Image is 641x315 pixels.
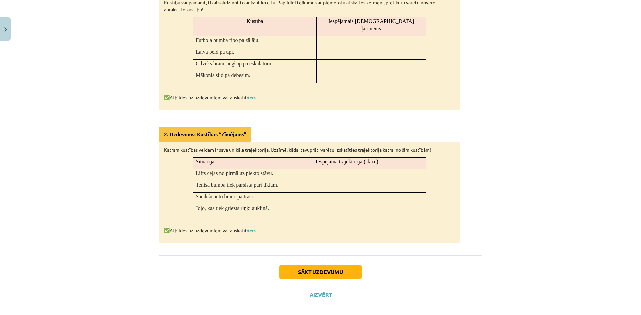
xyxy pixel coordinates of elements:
p: Atbildes uz uzdevumiem var apskatīt [164,227,455,234]
span: Jojo, kas tiek griezts riņķī aukliņā. [196,205,269,211]
a: šeit [247,227,255,233]
strong: ✅ [164,227,170,233]
span: Cilvēks brauc augšup pa eskalatoru. [196,61,273,66]
a: šeit [247,94,255,100]
strong: . [247,94,256,100]
span: Laiva peld pa upi. [196,49,234,55]
img: icon-close-lesson-0947bae3869378f0d4975bcd49f059093ad1ed9edebbc8119c70593378902aed.svg [4,27,7,32]
span: Situācija [196,159,214,164]
button: Sākt uzdevumu [279,265,362,279]
p: Katram kustības veidam ir sava unikāla trajektorija. Uzzīmē, kāda, tavuprāt, varētu izskatīties t... [164,146,455,153]
span: Lifts ceļas no pirmā uz piekto stāvu. [196,170,273,176]
b: 2. Uzdevums: Kustības “Zīmējums” [164,131,246,138]
p: Atbildes uz uzdevumiem var apskatīt [164,94,455,101]
span: Sacīkšu auto brauc pa trasi. [196,194,254,199]
span: Tenisa bumba tiek pārsista pāri tīklam. [196,182,278,188]
span: Mākonis slīd pa debesīm. [196,72,250,78]
span: Iespējamais [DEMOGRAPHIC_DATA] ķermenis [328,18,414,31]
strong: ✅ [164,94,170,100]
button: Aizvērt [308,291,333,298]
span: Futbola bumba ripo pa zālāju. [196,37,260,43]
span: Kustība [247,18,263,24]
strong: . [247,227,256,233]
span: Iespējamā trajektorija (skice) [316,159,378,164]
